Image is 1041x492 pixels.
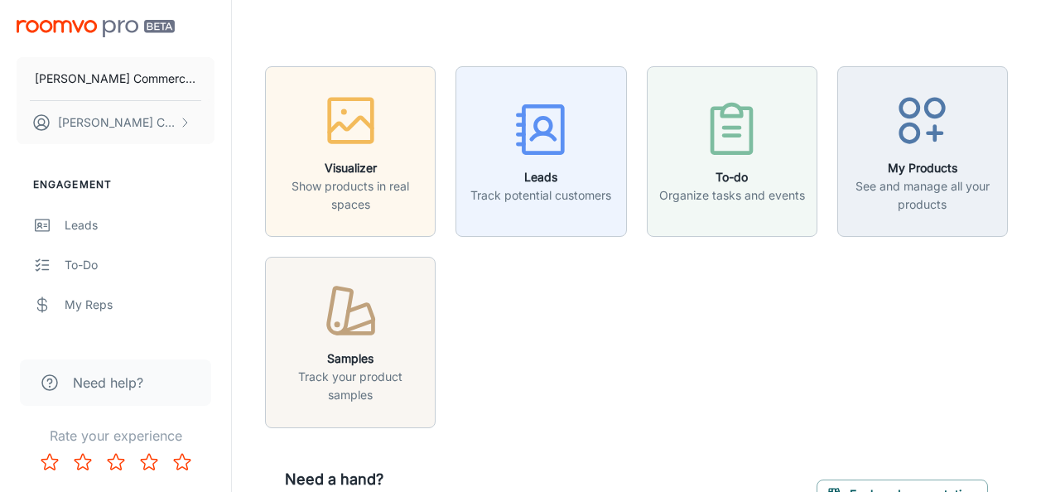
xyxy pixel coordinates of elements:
p: Organize tasks and events [659,186,805,205]
a: LeadsTrack potential customers [455,142,626,159]
button: [PERSON_NAME] Cloud [17,101,214,144]
button: VisualizerShow products in real spaces [265,66,436,237]
p: Track potential customers [470,186,611,205]
a: SamplesTrack your product samples [265,333,436,350]
button: Rate 5 star [166,446,199,479]
p: Track your product samples [276,368,425,404]
p: [PERSON_NAME] Commercial Flooring [35,70,196,88]
a: My ProductsSee and manage all your products [837,142,1008,159]
span: Need help? [73,373,143,393]
button: My ProductsSee and manage all your products [837,66,1008,237]
div: My Reps [65,296,214,314]
p: See and manage all your products [848,177,997,214]
h6: Need a hand? [285,468,739,491]
p: Show products in real spaces [276,177,425,214]
button: To-doOrganize tasks and events [647,66,817,237]
button: Rate 2 star [66,446,99,479]
button: [PERSON_NAME] Commercial Flooring [17,57,214,100]
p: [PERSON_NAME] Cloud [58,113,175,132]
h6: My Products [848,159,997,177]
button: Rate 4 star [133,446,166,479]
img: Roomvo PRO Beta [17,20,175,37]
h6: To-do [659,168,805,186]
h6: Leads [470,168,611,186]
button: SamplesTrack your product samples [265,257,436,427]
p: Rate your experience [13,426,218,446]
button: Rate 3 star [99,446,133,479]
button: LeadsTrack potential customers [455,66,626,237]
div: To-do [65,256,214,274]
h6: Samples [276,350,425,368]
h6: Visualizer [276,159,425,177]
button: Rate 1 star [33,446,66,479]
a: To-doOrganize tasks and events [647,142,817,159]
div: Leads [65,216,214,234]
